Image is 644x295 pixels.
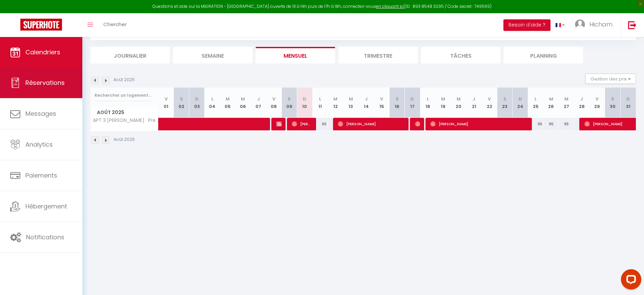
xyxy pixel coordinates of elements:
[195,96,199,102] abbr: D
[427,96,429,102] abbr: L
[405,88,420,118] th: 17
[338,117,404,130] span: [PERSON_NAME]
[251,88,266,118] th: 07
[25,48,60,56] span: Calendriers
[25,109,56,118] span: Messages
[451,88,466,118] th: 20
[256,47,335,63] li: Mensuel
[503,96,506,102] abbr: S
[585,74,636,84] button: Gestion des prix
[91,108,158,117] span: Août 2025
[611,96,614,102] abbr: S
[457,96,461,102] abbr: M
[297,88,312,118] th: 10
[488,96,491,102] abbr: V
[528,88,543,118] th: 25
[266,88,282,118] th: 08
[241,96,245,102] abbr: M
[535,96,537,102] abbr: L
[519,96,522,102] abbr: D
[482,88,497,118] th: 22
[559,88,574,118] th: 27
[543,88,559,118] th: 26
[328,88,343,118] th: 12
[430,117,527,130] span: [PERSON_NAME]
[436,88,451,118] th: 19
[26,233,64,241] span: Notifications
[257,96,260,102] abbr: J
[358,88,374,118] th: 14
[589,88,605,118] th: 29
[205,88,220,118] th: 04
[272,96,275,102] abbr: V
[312,88,328,118] th: 11
[319,96,321,102] abbr: L
[411,96,414,102] abbr: D
[95,89,154,102] input: Rechercher un logement...
[365,96,368,102] abbr: J
[189,88,204,118] th: 03
[25,171,57,180] span: Paiements
[159,88,174,118] th: 01
[303,96,306,102] abbr: D
[349,96,353,102] abbr: M
[174,88,189,118] th: 02
[25,78,65,87] span: Réservations
[513,88,528,118] th: 24
[338,47,418,63] li: Trimestre
[180,96,183,102] abbr: S
[374,88,389,118] th: 15
[113,77,135,83] p: Août 2025
[376,3,404,9] a: en cliquant ici
[292,117,312,130] span: [PERSON_NAME]
[596,96,599,102] abbr: V
[421,47,500,63] li: Tâches
[103,21,127,28] span: Chercher
[504,47,583,63] li: Planning
[580,96,583,102] abbr: J
[92,118,160,123] span: APT 3 [PERSON_NAME] · Prestige et Confort : Appartement Haut Standing
[575,19,585,30] img: ...
[441,96,445,102] abbr: M
[620,88,636,118] th: 31
[113,136,135,143] p: Août 2025
[276,117,282,130] span: Client resa Airbnb
[497,88,512,118] th: 23
[574,88,589,118] th: 28
[549,96,553,102] abbr: M
[396,96,399,102] abbr: S
[211,96,213,102] abbr: L
[415,117,420,130] span: [PERSON_NAME]
[420,88,435,118] th: 18
[589,20,612,29] span: Hicham
[466,88,482,118] th: 21
[90,47,170,63] li: Journalier
[626,96,630,102] abbr: D
[282,88,297,118] th: 09
[605,88,620,118] th: 30
[343,88,358,118] th: 13
[628,21,637,29] img: logout
[25,202,67,210] span: Hébergement
[559,118,574,130] div: 95
[503,19,550,31] button: Besoin d'aide ?
[98,13,132,37] a: Chercher
[220,88,235,118] th: 05
[543,118,559,130] div: 95
[389,88,404,118] th: 16
[570,13,621,37] a: ... Hicham
[333,96,337,102] abbr: M
[528,118,543,130] div: 95
[312,118,328,130] div: 90
[165,96,168,102] abbr: V
[235,88,251,118] th: 06
[25,140,53,149] span: Analytics
[226,96,230,102] abbr: M
[20,19,62,31] img: Super Booking
[473,96,475,102] abbr: J
[564,96,568,102] abbr: M
[173,47,252,63] li: Semaine
[616,266,644,295] iframe: LiveChat chat widget
[288,96,291,102] abbr: S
